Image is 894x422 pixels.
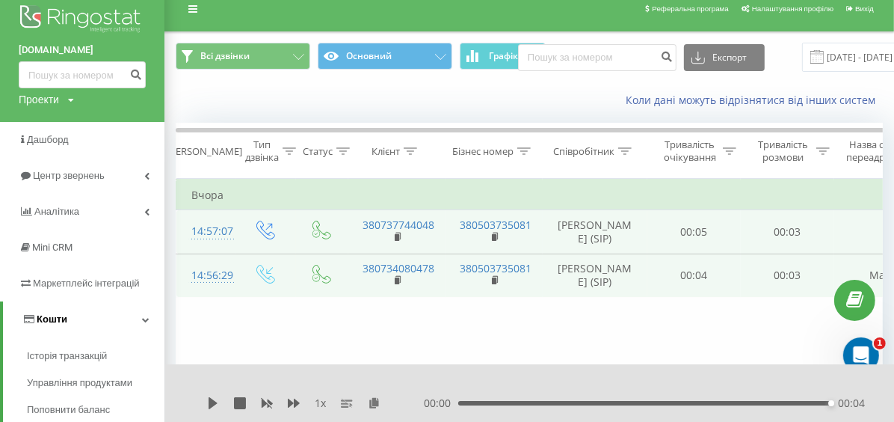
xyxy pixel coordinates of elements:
[32,242,73,253] span: Mini CRM
[652,4,729,13] span: Реферальна програма
[460,261,532,275] a: 380503735081
[752,4,833,13] span: Налаштування профілю
[684,44,765,71] button: Експорт
[424,396,458,411] span: 00:00
[553,145,614,158] div: Співробітник
[37,314,67,325] span: Кошти
[543,254,647,297] td: [PERSON_NAME] (SIP)
[874,337,886,349] span: 1
[626,93,883,107] a: Коли дані можуть відрізнятися вiд інших систем
[191,261,221,290] div: 14:56:29
[27,403,110,418] span: Поповнити баланс
[318,43,452,70] button: Основний
[855,4,874,13] span: Вихід
[303,145,333,158] div: Статус
[191,217,221,246] div: 14:57:07
[647,210,741,254] td: 00:05
[660,138,719,164] div: Тривалість очікування
[828,400,834,406] div: Accessibility label
[200,50,250,62] span: Всі дзвінки
[363,218,435,232] a: 380737744048
[19,43,146,58] a: [DOMAIN_NAME]
[452,145,514,158] div: Бізнес номер
[167,145,242,158] div: [PERSON_NAME]
[741,210,834,254] td: 00:03
[34,206,79,217] span: Аналiтика
[3,302,164,337] a: Кошти
[647,254,741,297] td: 00:04
[27,370,164,397] a: Управління продуктами
[315,396,326,411] span: 1 x
[27,376,132,391] span: Управління продуктами
[543,210,647,254] td: [PERSON_NAME] (SIP)
[460,43,546,70] button: Графік
[27,134,69,145] span: Дашборд
[245,138,279,164] div: Тип дзвінка
[753,138,813,164] div: Тривалість розмови
[363,261,435,275] a: 380734080478
[838,396,865,411] span: 00:04
[19,1,146,39] img: Ringostat logo
[176,43,310,70] button: Всі дзвінки
[19,61,146,88] input: Пошук за номером
[460,218,532,232] a: 380503735081
[741,254,834,297] td: 00:03
[518,44,676,71] input: Пошук за номером
[843,337,879,373] iframe: Intercom live chat
[489,51,518,61] span: Графік
[33,170,105,181] span: Центр звернень
[27,343,164,370] a: Історія транзакцій
[19,92,59,107] div: Проекти
[33,278,140,289] span: Маркетплейс інтеграцій
[372,145,400,158] div: Клієнт
[27,349,107,364] span: Історія транзакцій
